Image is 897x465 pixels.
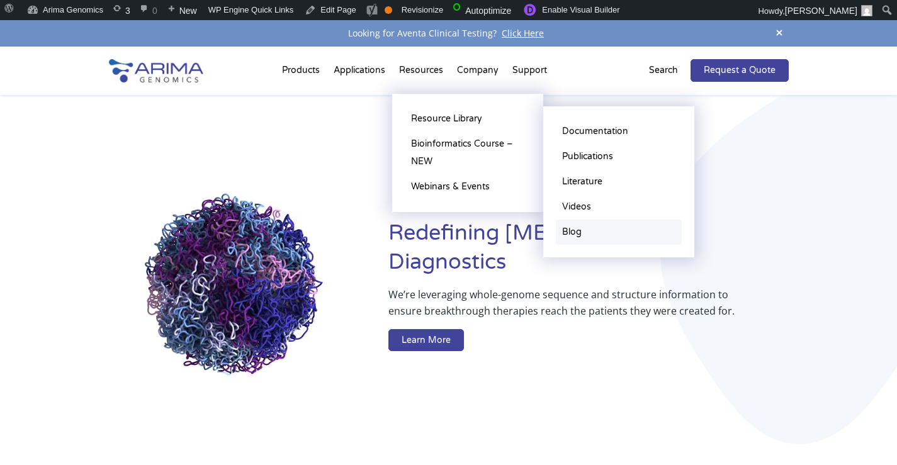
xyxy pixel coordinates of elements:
[834,405,897,465] iframe: Chat Widget
[405,132,531,174] a: Bioinformatics Course – NEW
[556,194,682,220] a: Videos
[385,6,392,14] div: OK
[388,329,464,352] a: Learn More
[556,169,682,194] a: Literature
[556,220,682,245] a: Blog
[497,27,549,39] a: Click Here
[109,25,789,42] div: Looking for Aventa Clinical Testing?
[388,219,788,286] h1: Redefining [MEDICAL_DATA] Diagnostics
[388,286,738,329] p: We’re leveraging whole-genome sequence and structure information to ensure breakthrough therapies...
[785,6,857,16] span: [PERSON_NAME]
[556,144,682,169] a: Publications
[405,174,531,199] a: Webinars & Events
[649,62,678,79] p: Search
[109,59,203,82] img: Arima-Genomics-logo
[556,119,682,144] a: Documentation
[691,59,789,82] a: Request a Quote
[405,106,531,132] a: Resource Library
